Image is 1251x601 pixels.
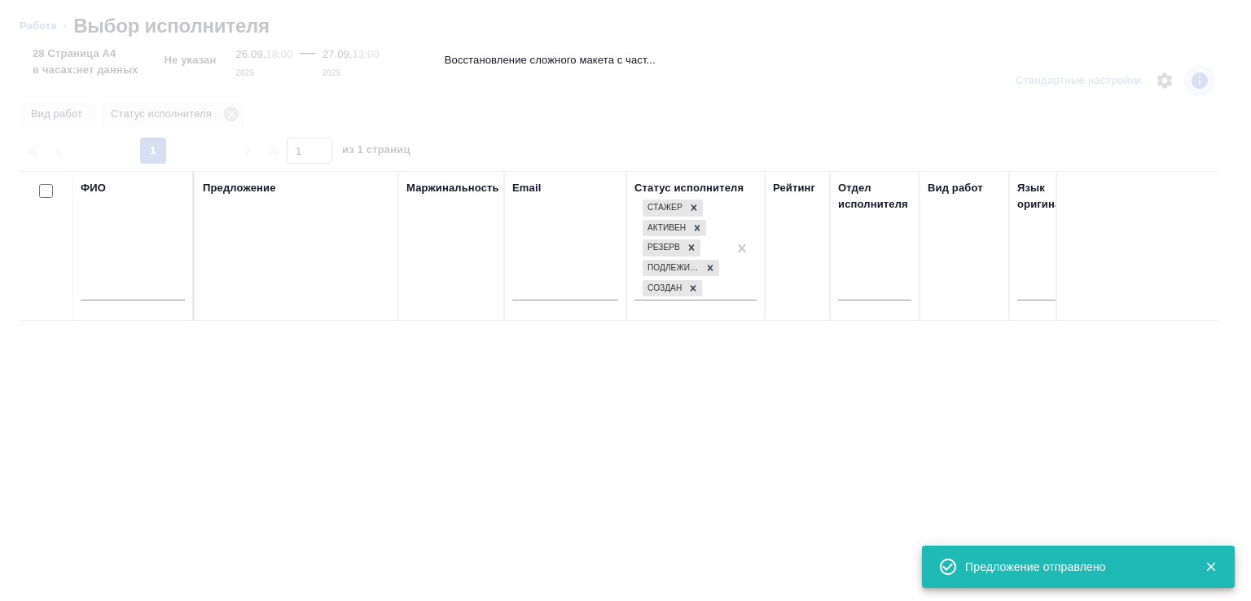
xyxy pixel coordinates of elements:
[643,220,688,237] div: Активен
[512,180,541,196] div: Email
[641,279,704,299] div: Стажер, Активен, Резерв, Подлежит внедрению, Создан
[838,180,911,213] div: Отдел исполнителя
[643,239,683,257] div: Резерв
[641,258,721,279] div: Стажер, Активен, Резерв, Подлежит внедрению, Создан
[641,218,708,239] div: Стажер, Активен, Резерв, Подлежит внедрению, Создан
[634,180,744,196] div: Статус исполнителя
[1017,180,1091,213] div: Язык оригинала
[643,200,685,217] div: Стажер
[406,180,499,196] div: Маржинальность
[445,52,656,68] p: Восстановление сложного макета с част...
[928,180,983,196] div: Вид работ
[203,180,276,196] div: Предложение
[1194,559,1227,574] button: Закрыть
[965,559,1180,575] div: Предложение отправлено
[81,180,106,196] div: ФИО
[643,280,684,297] div: Создан
[643,260,701,277] div: Подлежит внедрению
[773,180,815,196] div: Рейтинг
[641,198,705,218] div: Стажер, Активен, Резерв, Подлежит внедрению, Создан
[641,238,702,258] div: Стажер, Активен, Резерв, Подлежит внедрению, Создан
